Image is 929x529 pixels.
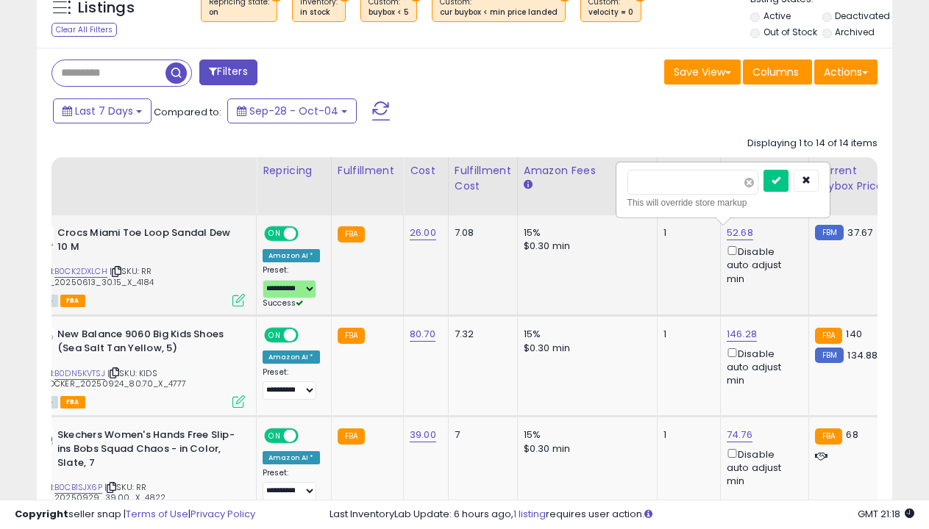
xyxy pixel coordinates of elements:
[524,428,646,442] div: 15%
[727,226,753,240] a: 52.68
[815,163,891,194] div: Current Buybox Price
[24,226,245,305] div: ASIN:
[752,65,799,79] span: Columns
[338,226,365,242] small: FBA
[263,265,320,309] div: Preset:
[199,60,257,85] button: Filters
[266,228,284,240] span: ON
[154,105,221,119] span: Compared to:
[524,179,533,192] small: Amazon Fees.
[410,428,436,442] a: 39.00
[815,328,842,344] small: FBA
[524,163,651,179] div: Amazon Fees
[263,367,320,400] div: Preset:
[60,396,85,409] span: FBA
[815,348,844,363] small: FBM
[663,226,709,240] div: 1
[455,428,506,442] div: 7
[53,98,152,123] button: Last 7 Days
[524,240,646,253] div: $0.30 min
[54,367,105,380] a: B0DN5KVTSJ
[847,226,872,240] span: 37.67
[524,226,646,240] div: 15%
[524,442,646,456] div: $0.30 min
[524,328,646,341] div: 15%
[835,26,875,38] label: Archived
[858,507,914,521] span: 2025-10-12 21:18 GMT
[263,249,320,262] div: Amazon AI *
[209,7,269,18] div: on
[57,428,236,473] b: Skechers Women's Hands Free Slip-ins Bobs Squad Chaos - in Color, Slate, 7
[57,226,236,257] b: Crocs Miami Toe Loop Sandal Dew 10 M
[663,328,709,341] div: 1
[296,228,320,240] span: OFF
[338,163,397,179] div: Fulfillment
[338,428,365,445] small: FBA
[815,225,844,240] small: FBM
[57,328,236,359] b: New Balance 9060 Big Kids Shoes (Sea Salt Tan Yellow, 5)
[727,428,752,442] a: 74.76
[727,243,797,286] div: Disable auto adjust min
[727,327,757,342] a: 146.28
[263,298,303,309] span: Success
[513,507,546,521] a: 1 listing
[747,137,878,151] div: Displaying 1 to 14 of 14 items
[846,327,861,341] span: 140
[54,481,102,494] a: B0CB1SJX6P
[263,163,325,179] div: Repricing
[191,507,255,521] a: Privacy Policy
[524,342,646,355] div: $0.30 min
[266,430,284,442] span: ON
[627,195,819,210] div: This will override store markup
[51,23,117,37] div: Clear All Filters
[369,7,409,18] div: buybox < 5
[410,163,442,179] div: Cost
[663,428,709,442] div: 1
[263,350,320,364] div: Amazon AI *
[266,329,284,342] span: ON
[24,428,245,521] div: ASIN:
[296,329,320,342] span: OFF
[455,163,511,194] div: Fulfillment Cost
[835,10,890,22] label: Deactivated
[300,7,338,18] div: in stock
[764,10,791,22] label: Active
[847,348,878,362] span: 134.88
[15,507,68,521] strong: Copyright
[227,98,357,123] button: Sep-28 - Oct-04
[263,468,320,501] div: Preset:
[338,328,365,344] small: FBA
[296,430,320,442] span: OFF
[249,104,338,118] span: Sep-28 - Oct-04
[764,26,817,38] label: Out of Stock
[60,295,85,307] span: FBA
[24,328,245,406] div: ASIN:
[588,7,633,18] div: velocity = 0
[126,507,188,521] a: Terms of Use
[743,60,812,84] button: Columns
[24,367,186,389] span: | SKU: KIDS FOOTLOCKER_20250924_80.70_X_4777
[440,7,558,18] div: cur buybox < min price landed
[21,163,250,179] div: Title
[263,451,320,464] div: Amazon AI *
[75,104,133,118] span: Last 7 Days
[410,327,435,342] a: 80.70
[455,226,506,240] div: 7.08
[330,508,914,522] div: Last InventoryLab Update: 6 hours ago, requires user action.
[15,508,255,522] div: seller snap | |
[455,328,506,341] div: 7.32
[54,265,107,278] a: B0CK2DXLCH
[664,60,741,84] button: Save View
[815,428,842,445] small: FBA
[846,428,858,442] span: 68
[727,446,797,489] div: Disable auto adjust min
[410,226,436,240] a: 26.00
[24,265,154,287] span: | SKU: RR Shoes_20250613_30.15_X_4184
[727,345,797,388] div: Disable auto adjust min
[814,60,878,84] button: Actions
